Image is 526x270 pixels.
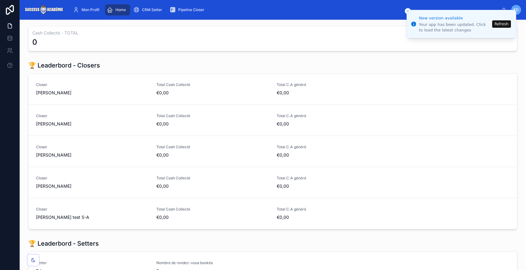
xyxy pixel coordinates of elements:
span: Nombre de rendez-vous bookés [156,260,510,265]
span: Total C.A généré [277,176,390,181]
div: 0 [32,37,37,47]
span: Closer [36,145,149,149]
h3: Cash Collecté - TOTAL [32,30,513,36]
div: Your app has been updated. Click to load the latest changes [419,22,490,33]
span: Closer [36,82,149,87]
a: Mon Profil [71,4,104,15]
span: €0,00 [156,90,269,96]
span: Home [115,7,126,12]
span: €0,00 [156,121,269,127]
span: [PERSON_NAME] test S-A [36,214,149,220]
span: Total C.A généré [277,145,390,149]
span: Total C.A généré [277,207,390,212]
span: Closer [36,113,149,118]
span: [PERSON_NAME] [36,121,149,127]
h1: 🏆 Leaderbord - Setters [28,239,99,248]
button: Close toast [405,8,411,14]
span: Total C.A généré [277,113,390,118]
span: €0,00 [156,183,269,189]
span: [PERSON_NAME] [36,152,149,158]
span: Total Cash Collecté [156,113,269,118]
a: Home [105,4,130,15]
div: New version available [419,15,490,21]
span: Total Cash Collecté [156,207,269,212]
span: Closer [36,207,149,212]
span: €0,00 [156,152,269,158]
a: Pipeline Closer [168,4,209,15]
span: ED [514,7,519,12]
span: CRM Setter [142,7,162,12]
span: Pipeline Closer [178,7,204,12]
span: Closer [36,176,149,181]
h1: 🏆 Leaderbord - Closers [28,61,100,70]
span: €0,00 [277,214,390,220]
span: €0,00 [156,214,269,220]
span: Total C.A généré [277,82,390,87]
span: €0,00 [277,152,390,158]
div: scrollable content [68,3,501,17]
img: App logo [25,5,63,15]
span: Total Cash Collecté [156,82,269,87]
span: [PERSON_NAME] [36,183,149,189]
span: €0,00 [277,90,390,96]
span: Mon Profil [82,7,99,12]
span: Total Cash Collecté [156,176,269,181]
span: €0,00 [277,183,390,189]
span: Total Cash Collecté [156,145,269,149]
span: €0,00 [277,121,390,127]
button: Refresh [492,20,511,28]
a: CRM Setter [131,4,167,15]
span: Setter [36,260,149,265]
span: [PERSON_NAME] [36,90,149,96]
